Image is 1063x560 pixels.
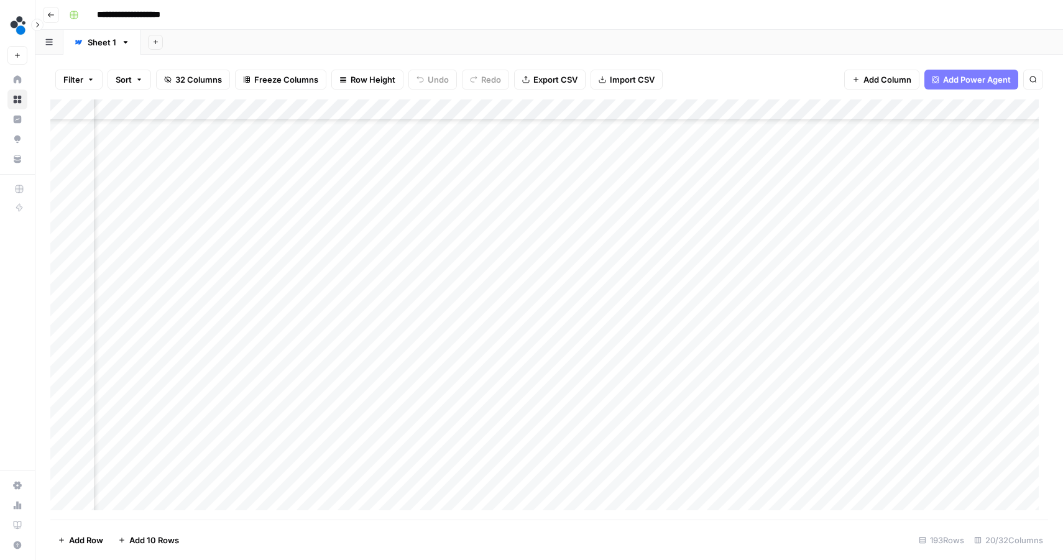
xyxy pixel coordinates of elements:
[7,475,27,495] a: Settings
[7,109,27,129] a: Insights
[7,10,27,41] button: Workspace: spot.ai
[69,534,103,546] span: Add Row
[462,70,509,90] button: Redo
[514,70,586,90] button: Export CSV
[863,73,911,86] span: Add Column
[55,70,103,90] button: Filter
[591,70,663,90] button: Import CSV
[175,73,222,86] span: 32 Columns
[108,70,151,90] button: Sort
[914,530,969,550] div: 193 Rows
[7,90,27,109] a: Browse
[408,70,457,90] button: Undo
[7,515,27,535] a: Learning Hub
[943,73,1011,86] span: Add Power Agent
[129,534,179,546] span: Add 10 Rows
[50,530,111,550] button: Add Row
[351,73,395,86] span: Row Height
[7,149,27,169] a: Your Data
[63,73,83,86] span: Filter
[7,70,27,90] a: Home
[533,73,578,86] span: Export CSV
[610,73,655,86] span: Import CSV
[481,73,501,86] span: Redo
[7,14,30,37] img: spot.ai Logo
[331,70,403,90] button: Row Height
[844,70,919,90] button: Add Column
[111,530,186,550] button: Add 10 Rows
[428,73,449,86] span: Undo
[156,70,230,90] button: 32 Columns
[7,495,27,515] a: Usage
[254,73,318,86] span: Freeze Columns
[969,530,1048,550] div: 20/32 Columns
[7,535,27,555] button: Help + Support
[116,73,132,86] span: Sort
[235,70,326,90] button: Freeze Columns
[924,70,1018,90] button: Add Power Agent
[63,30,140,55] a: Sheet 1
[7,129,27,149] a: Opportunities
[88,36,116,48] div: Sheet 1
